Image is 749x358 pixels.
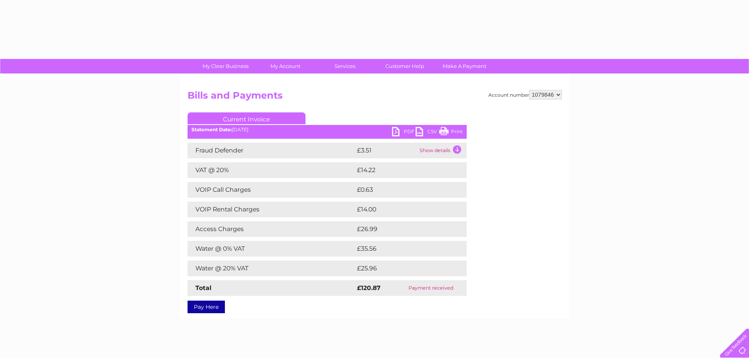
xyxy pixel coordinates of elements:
[355,221,451,237] td: £26.99
[191,127,232,132] b: Statement Date:
[188,112,305,124] a: Current Invoice
[188,221,355,237] td: Access Charges
[392,127,416,138] a: PDF
[488,90,562,99] div: Account number
[188,182,355,198] td: VOIP Call Charges
[355,182,448,198] td: £0.63
[188,127,467,132] div: [DATE]
[188,261,355,276] td: Water @ 20% VAT
[357,284,381,292] strong: £120.87
[195,284,212,292] strong: Total
[439,127,463,138] a: Print
[355,143,418,158] td: £3.51
[372,59,437,73] a: Customer Help
[432,59,497,73] a: Make A Payment
[416,127,439,138] a: CSV
[313,59,377,73] a: Services
[355,261,451,276] td: £25.96
[188,301,225,313] a: Pay Here
[188,90,562,105] h2: Bills and Payments
[188,162,355,178] td: VAT @ 20%
[188,202,355,217] td: VOIP Rental Charges
[355,202,451,217] td: £14.00
[193,59,258,73] a: My Clear Business
[395,280,467,296] td: Payment received
[188,241,355,257] td: Water @ 0% VAT
[188,143,355,158] td: Fraud Defender
[418,143,467,158] td: Show details
[355,241,451,257] td: £35.56
[355,162,450,178] td: £14.22
[253,59,318,73] a: My Account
